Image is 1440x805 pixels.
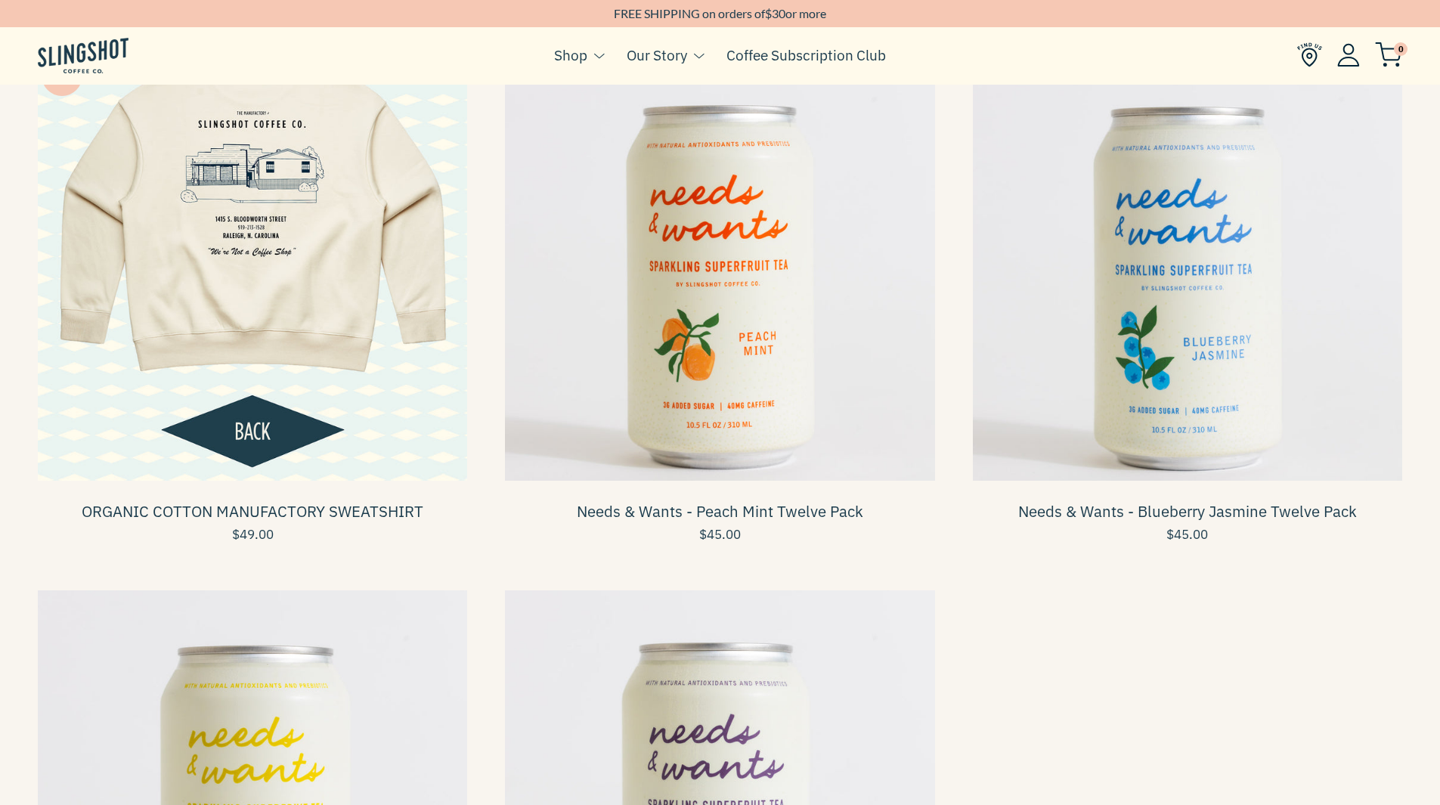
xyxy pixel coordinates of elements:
[577,501,863,522] a: Needs & Wants - Peach Mint Twelve Pack
[1337,43,1360,67] img: Account
[765,6,772,20] span: $
[1394,42,1407,56] span: 0
[554,44,587,67] a: Shop
[1297,42,1322,67] img: Find Us
[1375,42,1402,67] img: cart
[505,528,934,541] a: $45.00
[1375,46,1402,64] a: 0
[627,44,687,67] a: Our Story
[772,6,785,20] span: 30
[82,501,423,522] a: ORGANIC COTTON MANUFACTORY SWEATSHIRT
[38,528,467,541] a: $49.00
[973,528,1402,541] a: $45.00
[726,44,886,67] a: Coffee Subscription Club
[1018,501,1357,522] a: Needs & Wants - Blueberry Jasmine Twelve Pack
